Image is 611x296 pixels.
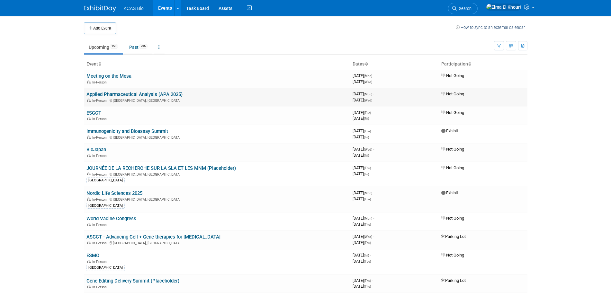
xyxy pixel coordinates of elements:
span: [DATE] [353,216,374,221]
span: Search [457,6,472,11]
a: Sort by Participation Type [468,61,471,66]
span: (Wed) [364,235,372,239]
img: In-Person Event [87,285,91,288]
a: Meeting on the Mesa [86,73,131,79]
span: Not Going [441,73,464,78]
span: [DATE] [353,91,374,96]
span: (Mon) [364,92,372,96]
span: [DATE] [353,165,373,170]
span: (Mon) [364,191,372,195]
a: Search [448,3,478,14]
span: (Thu) [364,223,371,226]
span: [DATE] [353,196,371,201]
span: (Fri) [364,117,369,120]
div: [GEOGRAPHIC_DATA], [GEOGRAPHIC_DATA] [86,135,347,140]
div: [GEOGRAPHIC_DATA] [86,178,125,183]
span: In-Person [92,172,109,177]
span: 236 [139,44,148,49]
a: ASGCT - Advancing Cell + Gene therapies for [MEDICAL_DATA] [86,234,220,240]
span: - [373,73,374,78]
span: Parking Lot [441,234,466,239]
span: (Wed) [364,80,372,84]
span: In-Person [92,285,109,289]
span: - [373,91,374,96]
span: [DATE] [353,259,371,264]
div: [GEOGRAPHIC_DATA], [GEOGRAPHIC_DATA] [86,171,347,177]
img: In-Person Event [87,197,91,201]
img: ExhibitDay [84,5,116,12]
span: In-Person [92,154,109,158]
div: [GEOGRAPHIC_DATA], [GEOGRAPHIC_DATA] [86,240,347,245]
span: (Tue) [364,111,371,115]
span: Exhibit [441,128,458,133]
span: 150 [110,44,118,49]
span: - [370,253,371,257]
span: KCAS Bio [124,6,144,11]
span: [DATE] [353,128,373,133]
a: Past236 [124,41,152,53]
span: In-Person [92,135,109,140]
img: In-Person Event [87,260,91,263]
span: [DATE] [353,79,372,84]
span: In-Person [92,241,109,245]
a: JOURNÉE DE LA RECHERCHE SUR LA SLA ET LES MNM (Placeholder) [86,165,236,171]
img: In-Person Event [87,223,91,226]
span: In-Person [92,223,109,227]
span: (Tue) [364,197,371,201]
span: Exhibit [441,190,458,195]
span: Not Going [441,147,464,152]
span: In-Person [92,260,109,264]
img: In-Person Event [87,241,91,244]
th: Dates [350,59,439,70]
a: ESMO [86,253,99,258]
span: - [372,165,373,170]
span: [DATE] [353,116,369,121]
button: Add Event [84,22,116,34]
a: Nordic Life Sciences 2025 [86,190,142,196]
span: (Fri) [364,135,369,139]
span: (Fri) [364,154,369,157]
span: [DATE] [353,284,371,289]
a: World Vacine Congress [86,216,136,222]
span: [DATE] [353,278,373,283]
span: Parking Lot [441,278,466,283]
span: [DATE] [353,190,374,195]
th: Participation [439,59,527,70]
span: (Mon) [364,74,372,78]
span: Not Going [441,165,464,170]
span: Not Going [441,253,464,257]
div: [GEOGRAPHIC_DATA] [86,265,125,271]
img: Elma El Khouri [486,4,521,11]
span: (Thu) [364,279,371,283]
span: (Fri) [364,254,369,257]
span: - [372,278,373,283]
img: In-Person Event [87,117,91,120]
span: [DATE] [353,98,372,102]
span: (Fri) [364,172,369,176]
span: In-Person [92,99,109,103]
a: ESGCT [86,110,101,116]
span: [DATE] [353,234,374,239]
span: (Tue) [364,129,371,133]
span: In-Person [92,80,109,84]
span: (Mon) [364,217,372,220]
a: Upcoming150 [84,41,123,53]
th: Event [84,59,350,70]
span: (Wed) [364,99,372,102]
span: In-Person [92,197,109,202]
img: In-Person Event [87,80,91,83]
span: Not Going [441,216,464,221]
span: - [373,216,374,221]
a: Applied Pharmaceutical Analysis (APA 2025) [86,91,183,97]
span: [DATE] [353,135,369,139]
a: Sort by Start Date [364,61,368,66]
span: [DATE] [353,147,374,152]
span: [DATE] [353,222,371,227]
span: (Wed) [364,148,372,151]
div: [GEOGRAPHIC_DATA], [GEOGRAPHIC_DATA] [86,98,347,103]
img: In-Person Event [87,154,91,157]
a: Sort by Event Name [98,61,101,66]
span: In-Person [92,117,109,121]
div: [GEOGRAPHIC_DATA] [86,203,125,209]
span: [DATE] [353,153,369,158]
